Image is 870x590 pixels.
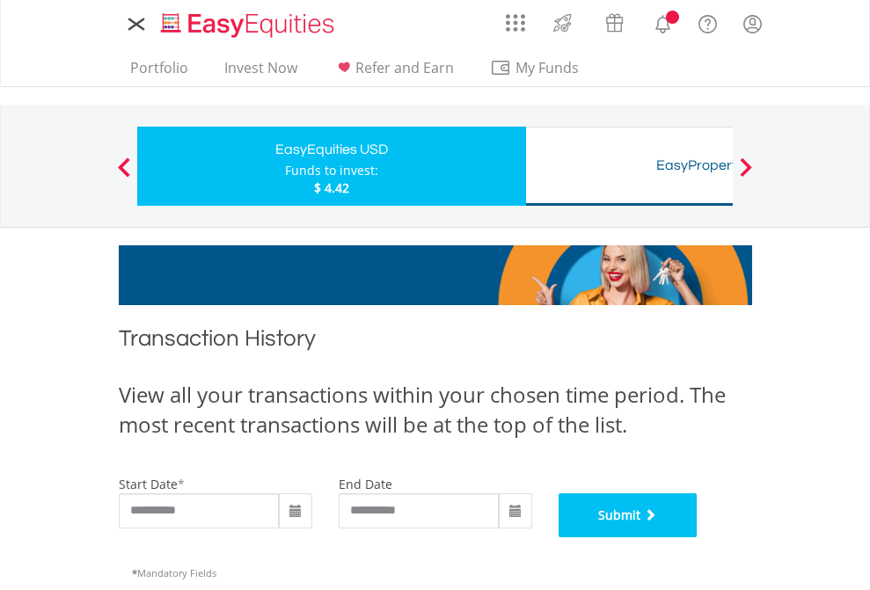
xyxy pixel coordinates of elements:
a: Invest Now [217,59,304,86]
label: end date [339,476,392,492]
span: Mandatory Fields [132,566,216,579]
button: Submit [559,493,698,537]
a: My Profile [730,4,775,43]
a: Portfolio [123,59,195,86]
img: thrive-v2.svg [548,9,577,37]
img: grid-menu-icon.svg [506,13,525,33]
div: View all your transactions within your chosen time period. The most recent transactions will be a... [119,380,752,441]
a: Notifications [640,4,685,40]
button: Previous [106,166,142,184]
a: Refer and Earn [326,59,461,86]
a: FAQ's and Support [685,4,730,40]
a: Home page [154,4,341,40]
img: vouchers-v2.svg [600,9,629,37]
a: AppsGrid [494,4,537,33]
img: EasyMortage Promotion Banner [119,245,752,305]
span: $ 4.42 [314,179,349,196]
span: Refer and Earn [355,58,454,77]
span: My Funds [490,56,605,79]
div: EasyEquities USD [148,137,515,162]
h1: Transaction History [119,323,752,362]
label: start date [119,476,178,492]
a: Vouchers [589,4,640,37]
div: Funds to invest: [285,162,378,179]
button: Next [728,166,764,184]
img: EasyEquities_Logo.png [157,11,341,40]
